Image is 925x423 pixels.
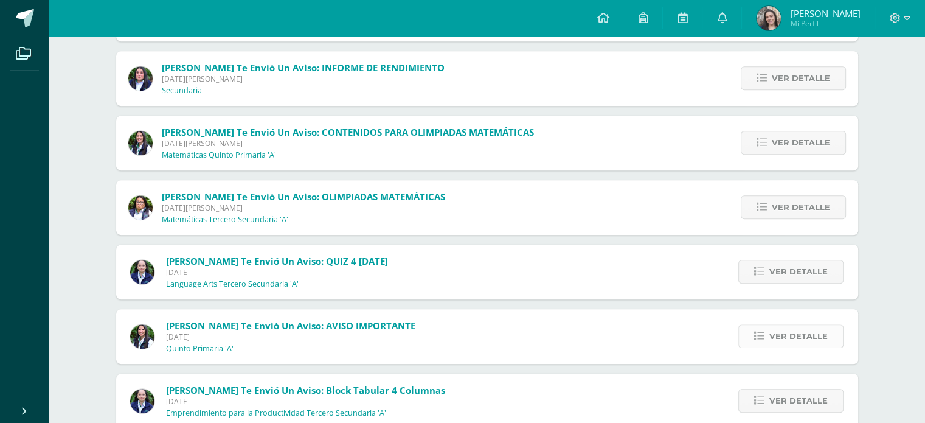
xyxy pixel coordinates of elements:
img: 8cc4a9626247cd43eb92cada0100e39f.png [130,260,154,284]
span: Ver detalle [769,390,828,412]
span: [DATE] [166,332,415,342]
span: Ver detalle [769,260,828,283]
span: Ver detalle [772,131,830,154]
img: 3b94a5650caca40d621357e29d6293ba.png [757,6,781,30]
img: 17d60be5ef358e114dc0f01a4fe601a5.png [128,131,153,155]
img: 8cc4a9626247cd43eb92cada0100e39f.png [130,389,154,413]
span: [DATE][PERSON_NAME] [162,138,534,149]
img: ee34ef986f03f45fc2392d0669348478.png [128,66,153,91]
span: [PERSON_NAME] te envió un aviso: AVISO IMPORTANTE [166,320,415,332]
p: Emprendimiento para la Productividad Tercero Secundaria 'A' [166,408,386,418]
span: [PERSON_NAME] te envió un aviso: QUIZ 4 [DATE] [166,255,388,267]
p: Matemáticas Tercero Secundaria 'A' [162,215,288,225]
span: [PERSON_NAME] te envió un aviso: CONTENIDOS PARA OLIMPIADAS MATEMÁTICAS [162,126,534,138]
span: [DATE] [166,396,445,407]
p: Secundaria [162,86,202,96]
p: Matemáticas Quinto Primaria 'A' [162,150,276,160]
span: Ver detalle [772,196,830,218]
span: [DATE][PERSON_NAME] [162,74,445,84]
span: Ver detalle [769,325,828,348]
span: Mi Perfil [790,18,860,29]
img: 17d60be5ef358e114dc0f01a4fe601a5.png [130,324,154,349]
span: [PERSON_NAME] te envió un aviso: OLIMPIADAS MATEMÁTICAS [162,191,445,203]
p: Quinto Primaria 'A' [166,344,234,354]
img: c7456b1c7483b5bc980471181b9518ab.png [128,195,153,220]
span: [PERSON_NAME] te envió un aviso: Block tabular 4 columnas [166,384,445,396]
span: [PERSON_NAME] te envió un aviso: INFORME DE RENDIMIENTO [162,61,445,74]
span: [DATE] [166,267,388,278]
span: [DATE][PERSON_NAME] [162,203,445,213]
span: [PERSON_NAME] [790,7,860,19]
p: Language Arts Tercero Secundaria 'A' [166,279,299,289]
span: Ver detalle [772,67,830,89]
